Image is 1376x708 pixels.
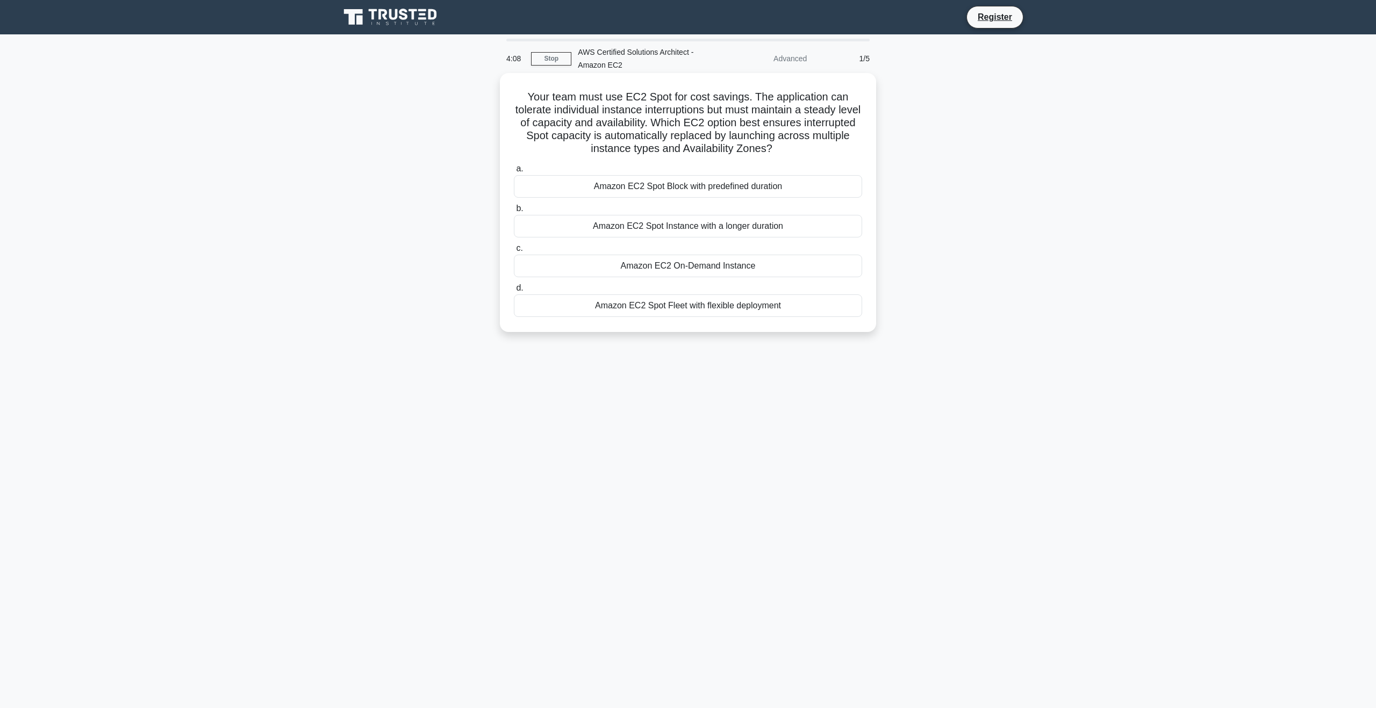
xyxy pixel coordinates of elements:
div: Amazon EC2 Spot Instance with a longer duration [514,215,862,237]
div: 1/5 [813,48,876,69]
span: b. [516,204,523,213]
a: Register [971,10,1019,24]
div: Advanced [719,48,813,69]
h5: Your team must use EC2 Spot for cost savings. The application can tolerate individual instance in... [513,90,863,156]
div: 4:08 [500,48,531,69]
span: d. [516,283,523,292]
div: Amazon EC2 On-Demand Instance [514,255,862,277]
div: AWS Certified Solutions Architect - Amazon EC2 [571,41,719,76]
div: Amazon EC2 Spot Fleet with flexible deployment [514,294,862,317]
a: Stop [531,52,571,66]
span: a. [516,164,523,173]
div: Amazon EC2 Spot Block with predefined duration [514,175,862,198]
span: c. [516,243,522,252]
